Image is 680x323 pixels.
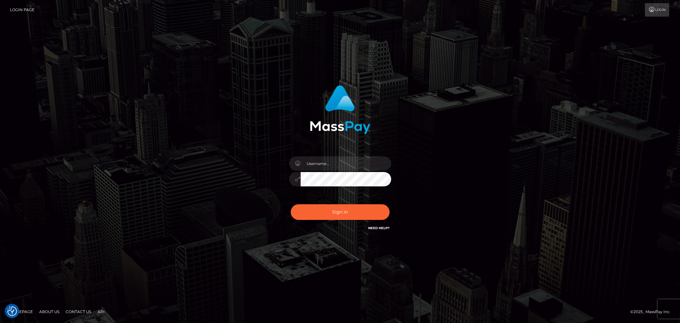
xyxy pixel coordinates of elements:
input: Username... [301,156,391,171]
div: © 2025 , MassPay Inc. [630,308,675,315]
a: Need Help? [368,226,390,230]
a: Homepage [7,307,35,317]
a: Login [645,3,669,17]
a: Login Page [10,3,34,17]
button: Sign in [291,204,390,220]
a: API [95,307,107,317]
a: Contact Us [63,307,94,317]
img: Revisit consent button [7,306,17,316]
img: MassPay Login [310,85,370,134]
a: About Us [37,307,62,317]
button: Consent Preferences [7,306,17,316]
